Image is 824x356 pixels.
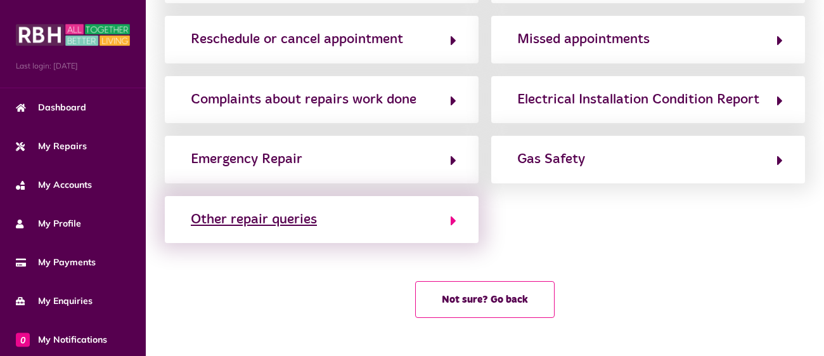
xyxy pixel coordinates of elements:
button: Gas Safety [513,148,783,170]
button: Electrical Installation Condition Report [513,89,783,110]
span: Dashboard [16,101,86,114]
button: Reschedule or cancel appointment [187,29,456,50]
div: Complaints about repairs work done [191,89,416,110]
button: Other repair queries [187,209,456,230]
div: Gas Safety [517,149,585,169]
div: Emergency Repair [191,149,302,169]
button: Missed appointments [513,29,783,50]
span: My Notifications [16,333,107,346]
span: My Repairs [16,140,87,153]
span: Last login: [DATE] [16,60,130,72]
div: Missed appointments [517,29,650,49]
span: My Payments [16,256,96,269]
button: Emergency Repair [187,148,456,170]
button: Not sure? Go back [415,281,555,318]
img: MyRBH [16,22,130,48]
div: Electrical Installation Condition Report [517,89,759,110]
button: Complaints about repairs work done [187,89,456,110]
span: My Accounts [16,178,92,192]
span: My Enquiries [16,294,93,308]
div: Reschedule or cancel appointment [191,29,403,49]
span: My Profile [16,217,81,230]
div: Other repair queries [191,209,317,230]
span: 0 [16,333,30,346]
